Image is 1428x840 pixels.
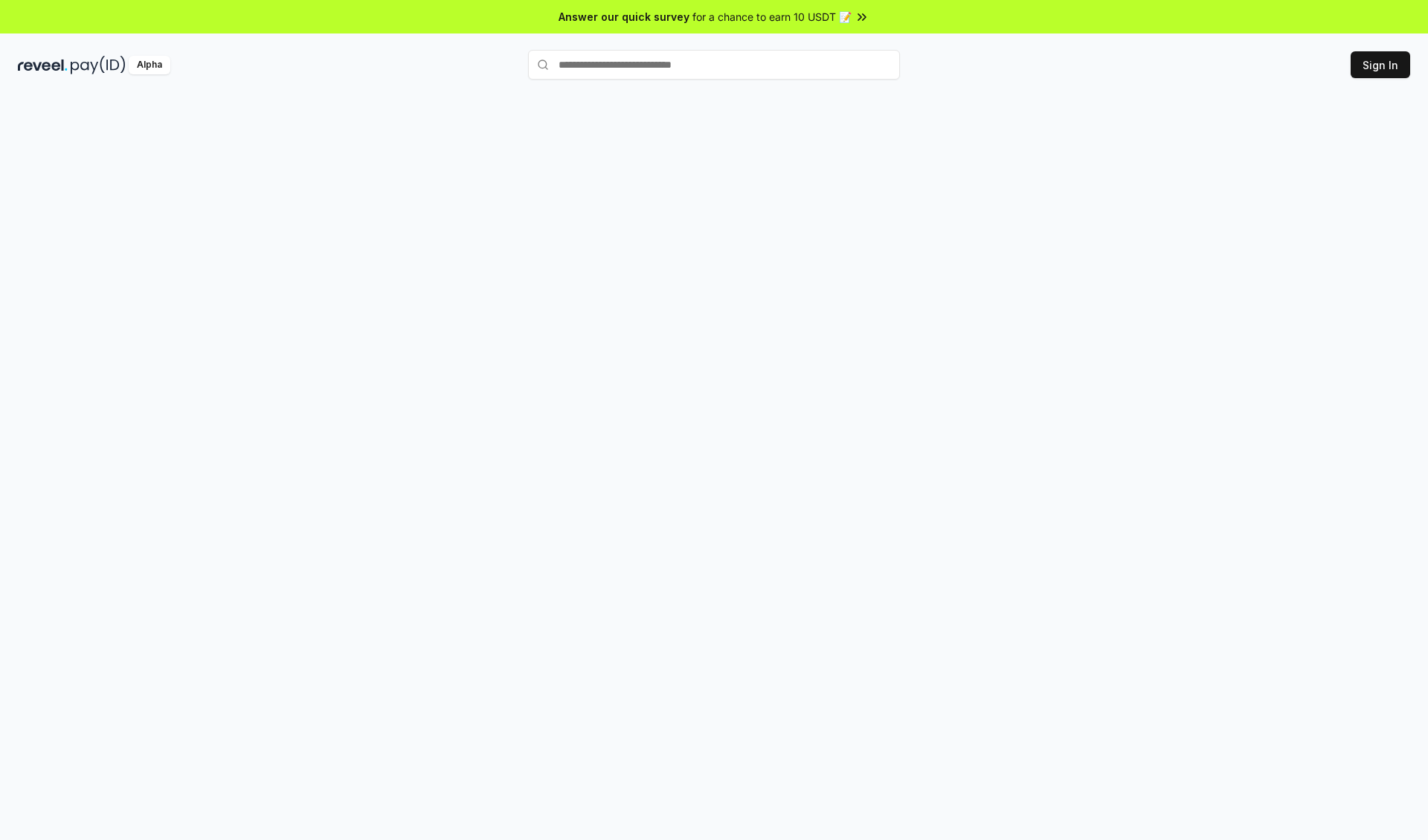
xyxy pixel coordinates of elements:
button: Sign In [1351,51,1410,78]
span: Answer our quick survey [559,9,689,25]
img: pay_id [71,56,126,74]
img: reveel_dark [18,56,68,74]
span: for a chance to earn 10 USDT 📝 [692,9,852,25]
div: Alpha [129,56,170,74]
